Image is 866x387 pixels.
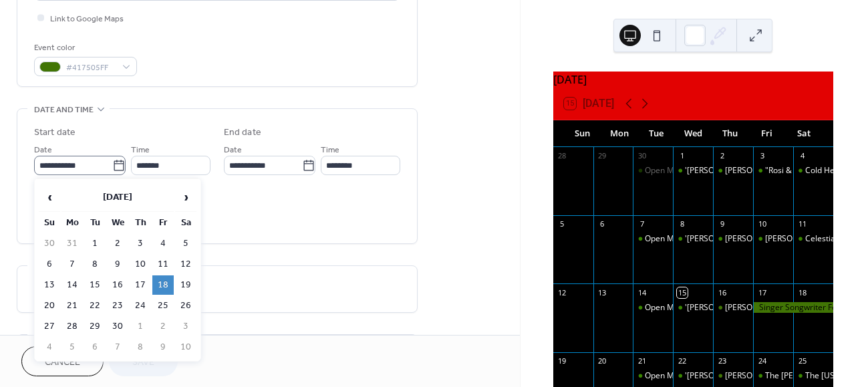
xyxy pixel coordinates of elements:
div: "Rosi & Skeeter " Duo [753,165,793,176]
td: 28 [61,317,83,336]
div: 6 [597,219,607,229]
div: The Texas Crawlerz [793,370,833,382]
td: 18 [152,275,174,295]
span: Date [34,143,52,157]
span: Date [224,143,242,157]
th: [DATE] [61,183,174,212]
div: Al Monti [713,302,753,313]
div: Open Mic Night!! [645,233,706,245]
td: 9 [152,338,174,357]
th: We [107,213,128,233]
td: 3 [175,317,196,336]
td: 5 [61,338,83,357]
div: [PERSON_NAME] [725,233,788,245]
a: Cancel [21,346,104,376]
div: Mon [601,120,637,147]
div: 29 [597,151,607,161]
td: 31 [61,234,83,253]
td: 3 [130,234,151,253]
td: 22 [84,296,106,315]
div: 28 [557,151,567,161]
td: 23 [107,296,128,315]
div: 'KJ Armando' Karaoke [673,302,713,313]
div: Cold Heart Cash [793,165,833,176]
div: Frank Iarossi [713,370,753,382]
div: Thu [712,120,748,147]
div: Open Mic Night!! [633,370,673,382]
td: 25 [152,296,174,315]
div: 3 [757,151,767,161]
span: Time [321,143,339,157]
td: 6 [84,338,106,357]
div: Sun [564,120,601,147]
div: Fri [748,120,785,147]
div: 22 [677,356,687,366]
th: Mo [61,213,83,233]
div: Ryker Pantano [713,233,753,245]
div: Singer Songwriter Festival [753,302,833,313]
td: 21 [61,296,83,315]
div: 30 [637,151,647,161]
td: 2 [152,317,174,336]
div: Celestial Mirage [793,233,833,245]
div: 9 [717,219,727,229]
span: Date and time [34,103,94,117]
div: Open Mic Night!! [645,165,706,176]
td: 24 [130,296,151,315]
div: 5 [557,219,567,229]
th: Th [130,213,151,233]
div: 15 [677,287,687,297]
div: The [PERSON_NAME] [765,370,844,382]
th: Fr [152,213,174,233]
td: 8 [130,338,151,357]
td: 8 [84,255,106,274]
span: Cancel [45,356,80,370]
div: Mark T. Harding [713,165,753,176]
div: Open Mic Night!! [633,165,673,176]
td: 27 [39,317,60,336]
div: [DATE] [553,72,833,88]
div: 18 [797,287,807,297]
td: 4 [152,234,174,253]
span: #417505FF [66,61,116,75]
td: 17 [130,275,151,295]
div: 8 [677,219,687,229]
div: Trent Lyle [753,233,793,245]
div: '[PERSON_NAME] [685,302,750,313]
td: 30 [107,317,128,336]
div: Tue [637,120,674,147]
th: Tu [84,213,106,233]
td: 14 [61,275,83,295]
div: 20 [597,356,607,366]
div: [PERSON_NAME] [765,233,828,245]
td: 9 [107,255,128,274]
div: 17 [757,287,767,297]
td: 19 [175,275,196,295]
td: 2 [107,234,128,253]
div: '[PERSON_NAME] [685,165,750,176]
div: 4 [797,151,807,161]
div: Wed [675,120,712,147]
div: Open Mic Night!! [633,302,673,313]
div: End date [224,126,261,140]
th: Sa [175,213,196,233]
td: 11 [152,255,174,274]
div: 14 [637,287,647,297]
div: 12 [557,287,567,297]
div: 'KJ Armando' Karaoke [673,233,713,245]
div: 25 [797,356,807,366]
div: Open Mic Night!! [645,302,706,313]
td: 10 [130,255,151,274]
span: › [176,184,196,211]
div: The Ricke Brothers [753,370,793,382]
td: 16 [107,275,128,295]
div: '[PERSON_NAME] [685,233,750,245]
td: 13 [39,275,60,295]
div: [PERSON_NAME] [725,370,788,382]
td: 26 [175,296,196,315]
div: Cold Heart Cash [805,165,866,176]
div: 19 [557,356,567,366]
div: 7 [637,219,647,229]
div: 23 [717,356,727,366]
td: 10 [175,338,196,357]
